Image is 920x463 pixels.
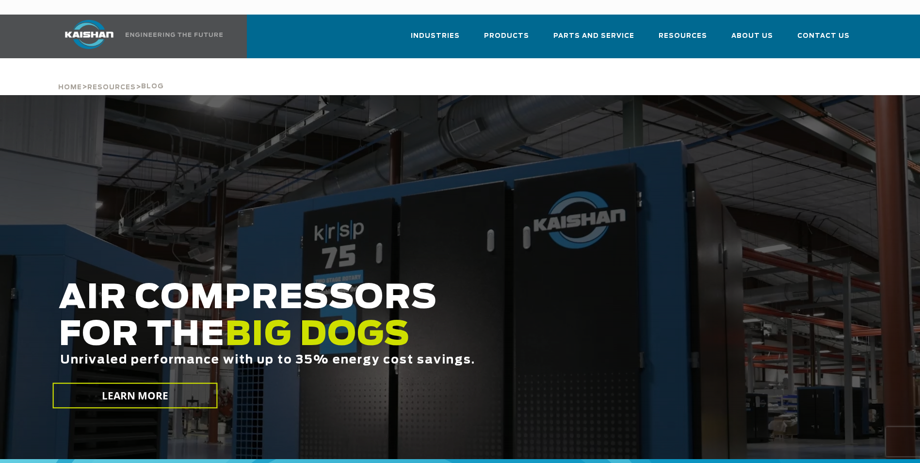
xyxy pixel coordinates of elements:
a: About Us [731,23,773,56]
a: Home [58,83,82,91]
a: Kaishan USA [53,15,225,58]
a: LEARN MORE [52,383,217,409]
a: Industries [411,23,460,56]
span: Contact Us [797,31,850,42]
span: BIG DOGS [225,319,410,352]
span: Home [58,84,82,91]
img: kaishan logo [53,20,126,49]
span: Parts and Service [553,31,634,42]
a: Contact Us [797,23,850,56]
span: Products [484,31,529,42]
div: > > [58,58,164,95]
span: Blog [141,83,164,90]
a: Resources [87,83,136,91]
span: Industries [411,31,460,42]
span: About Us [731,31,773,42]
span: Resources [87,84,136,91]
span: LEARN MORE [101,389,168,403]
span: Resources [659,31,707,42]
a: Products [484,23,529,56]
a: Parts and Service [553,23,634,56]
h2: AIR COMPRESSORS FOR THE [59,280,726,397]
a: Resources [659,23,707,56]
img: Engineering the future [126,33,223,37]
span: Unrivaled performance with up to 35% energy cost savings. [60,354,475,366]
